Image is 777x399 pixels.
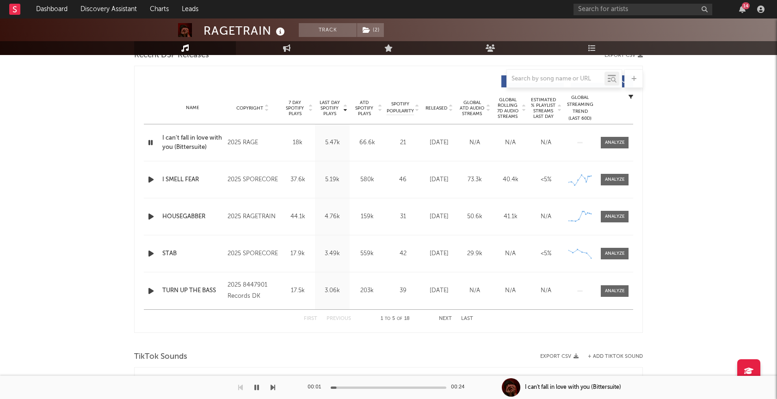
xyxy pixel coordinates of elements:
[352,100,376,117] span: ATD Spotify Plays
[352,175,382,184] div: 580k
[228,280,278,302] div: 2025 8447901 Records DK
[308,382,326,393] div: 00:01
[385,317,390,321] span: to
[283,138,313,147] div: 18k
[530,212,561,221] div: N/A
[459,175,490,184] div: 73.3k
[387,249,419,258] div: 42
[283,249,313,258] div: 17.9k
[228,174,278,185] div: 2025 SPORECORE
[387,101,414,115] span: Spotify Popularity
[461,316,473,321] button: Last
[387,138,419,147] div: 21
[162,249,223,258] a: STAB
[134,50,209,61] span: Recent DSP Releases
[283,286,313,295] div: 17.5k
[540,354,579,359] button: Export CSV
[162,134,223,152] a: I can't fall in love with you (Bittersuite)
[352,249,382,258] div: 559k
[451,382,469,393] div: 00:24
[397,317,402,321] span: of
[162,286,223,295] a: TURN UP THE BASS
[352,212,382,221] div: 159k
[459,212,490,221] div: 50.6k
[352,138,382,147] div: 66.6k
[228,137,278,148] div: 2025 RAGE
[525,383,621,392] div: I can't fall in love with you (Bittersuite)
[134,351,187,362] span: TikTok Sounds
[579,354,643,359] button: + Add TikTok Sound
[507,75,604,83] input: Search by song name or URL
[370,313,420,325] div: 1 5 18
[317,100,342,117] span: Last Day Spotify Plays
[425,105,447,111] span: Released
[739,6,746,13] button: 14
[299,23,357,37] button: Track
[530,286,561,295] div: N/A
[283,212,313,221] div: 44.1k
[283,175,313,184] div: 37.6k
[317,286,347,295] div: 3.06k
[304,316,317,321] button: First
[327,316,351,321] button: Previous
[317,212,347,221] div: 4.76k
[530,138,561,147] div: N/A
[203,23,287,38] div: RAGETRAIN
[424,138,455,147] div: [DATE]
[357,23,384,37] button: (2)
[236,105,263,111] span: Copyright
[424,286,455,295] div: [DATE]
[530,175,561,184] div: <5%
[742,2,750,9] div: 14
[495,138,526,147] div: N/A
[530,249,561,258] div: <5%
[424,249,455,258] div: [DATE]
[495,286,526,295] div: N/A
[387,212,419,221] div: 31
[283,100,307,117] span: 7 Day Spotify Plays
[387,175,419,184] div: 46
[459,100,485,117] span: Global ATD Audio Streams
[495,249,526,258] div: N/A
[604,53,643,58] button: Export CSV
[162,175,223,184] a: I SMELL FEAR
[459,286,490,295] div: N/A
[566,94,594,122] div: Global Streaming Trend (Last 60D)
[162,212,223,221] a: HOUSEGABBER
[317,138,347,147] div: 5.47k
[439,316,452,321] button: Next
[424,175,455,184] div: [DATE]
[495,175,526,184] div: 40.4k
[352,286,382,295] div: 203k
[162,104,223,111] div: Name
[530,97,556,119] span: Estimated % Playlist Streams Last Day
[424,212,455,221] div: [DATE]
[459,249,490,258] div: 29.9k
[588,354,643,359] button: + Add TikTok Sound
[573,4,712,15] input: Search for artists
[495,97,520,119] span: Global Rolling 7D Audio Streams
[357,23,384,37] span: ( 2 )
[459,138,490,147] div: N/A
[387,286,419,295] div: 39
[317,175,347,184] div: 5.19k
[317,249,347,258] div: 3.49k
[228,211,278,222] div: 2025 RAGETRAIN
[495,212,526,221] div: 41.1k
[228,248,278,259] div: 2025 SPORECORE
